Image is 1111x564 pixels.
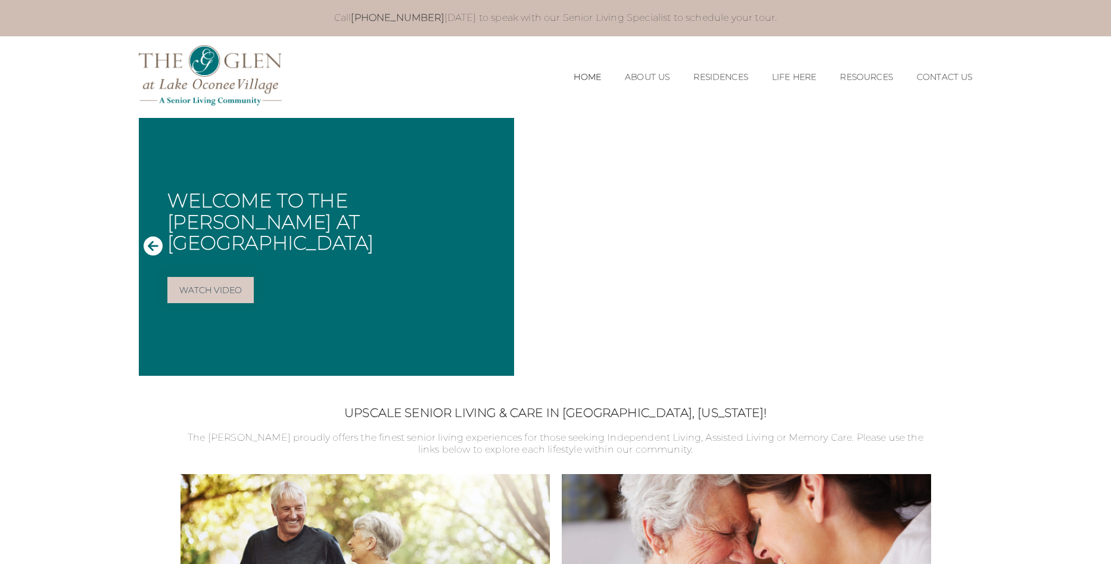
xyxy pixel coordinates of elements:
a: Residences [693,72,748,82]
p: The [PERSON_NAME] proudly offers the finest senior living experiences for those seeking Independe... [181,432,931,457]
img: The Glen Lake Oconee Home [139,45,282,105]
div: Slide 1 of 1 [139,118,973,376]
a: Home [574,72,601,82]
h1: Welcome to The [PERSON_NAME] at [GEOGRAPHIC_DATA] [167,190,505,253]
a: [PHONE_NUMBER] [351,12,444,23]
a: Resources [840,72,892,82]
a: Contact Us [917,72,973,82]
h2: Upscale Senior Living & Care in [GEOGRAPHIC_DATA], [US_STATE]! [181,406,931,420]
iframe: Embedded Vimeo Video [514,118,973,376]
a: Life Here [772,72,816,82]
p: Call [DATE] to speak with our Senior Living Specialist to schedule your tour. [151,12,961,24]
button: Next Slide [949,236,968,258]
a: About Us [625,72,670,82]
a: Watch Video [167,277,254,303]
